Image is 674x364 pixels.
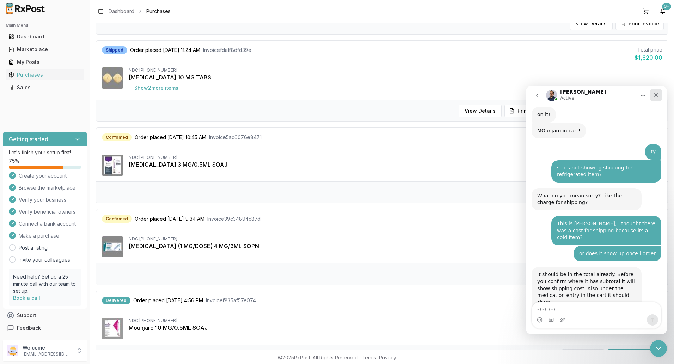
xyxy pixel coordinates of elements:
[129,67,662,73] div: NDC: [PHONE_NUMBER]
[6,56,84,68] a: My Posts
[3,3,48,14] img: RxPost Logo
[102,133,132,141] div: Confirmed
[129,155,662,160] div: NDC: [PHONE_NUMBER]
[135,215,204,222] span: Order placed [DATE] 9:34 AM
[135,134,206,141] span: Order placed [DATE] 10:45 AM
[3,44,87,55] button: Marketplace
[635,46,662,53] div: Total price
[504,105,553,117] button: Print Invoice
[6,43,84,56] a: Marketplace
[102,297,130,304] div: Delivered
[19,232,59,239] span: Make a purchase
[102,215,132,223] div: Confirmed
[129,160,662,169] div: [MEDICAL_DATA] 3 MG/0.5ML SOAJ
[3,56,87,68] button: My Posts
[8,59,81,66] div: My Posts
[19,256,70,263] a: Invite your colleagues
[459,105,502,117] button: View Details
[129,82,184,94] button: Show2more items
[133,297,203,304] span: Order placed [DATE] 4:56 PM
[17,324,41,332] span: Feedback
[109,8,134,15] a: Dashboard
[635,53,662,62] div: $1,620.00
[9,149,81,156] p: Let's finish your setup first!
[6,81,84,94] a: Sales
[102,236,123,257] img: Ozempic (1 MG/DOSE) 4 MG/3ML SOPN
[19,184,75,191] span: Browse the marketplace
[129,73,662,82] div: [MEDICAL_DATA] 10 MG TABS
[109,8,171,15] nav: breadcrumb
[562,349,605,362] button: View Details
[9,157,19,165] span: 75 %
[102,318,123,339] img: Mounjaro 10 MG/0.5ML SOAJ
[129,242,662,250] div: [MEDICAL_DATA] (1 MG/DOSE) 4 MG/3ML SOPN
[615,17,664,30] button: Print Invoice
[3,69,87,80] button: Purchases
[6,23,84,28] h2: Main Menu
[7,345,18,356] img: User avatar
[6,30,84,43] a: Dashboard
[146,8,171,15] span: Purchases
[3,322,87,334] button: Feedback
[650,340,667,357] iframe: Intercom live chat
[206,297,256,304] span: Invoice f835af57e074
[13,295,40,301] a: Book a call
[379,354,396,360] a: Privacy
[526,86,667,334] iframe: Intercom live chat
[102,46,127,54] div: Shipped
[23,351,72,357] p: [EMAIL_ADDRESS][DOMAIN_NAME]
[129,236,662,242] div: NDC: [PHONE_NUMBER]
[8,71,81,78] div: Purchases
[129,318,662,323] div: NDC: [PHONE_NUMBER]
[13,273,77,294] p: Need help? Set up a 25 minute call with our team to set up.
[102,155,123,176] img: Trulicity 3 MG/0.5ML SOAJ
[130,47,200,54] span: Order placed [DATE] 11:24 AM
[8,46,81,53] div: Marketplace
[102,67,123,89] img: Farxiga 10 MG TABS
[129,323,662,332] div: Mounjaro 10 MG/0.5ML SOAJ
[19,172,67,179] span: Create your account
[8,33,81,40] div: Dashboard
[3,82,87,93] button: Sales
[203,47,251,54] span: Invoice fdaff8dfd39e
[657,6,668,17] button: 9+
[23,344,72,351] p: Welcome
[3,31,87,42] button: Dashboard
[19,244,48,251] a: Post a listing
[19,220,76,227] span: Connect a bank account
[8,84,81,91] div: Sales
